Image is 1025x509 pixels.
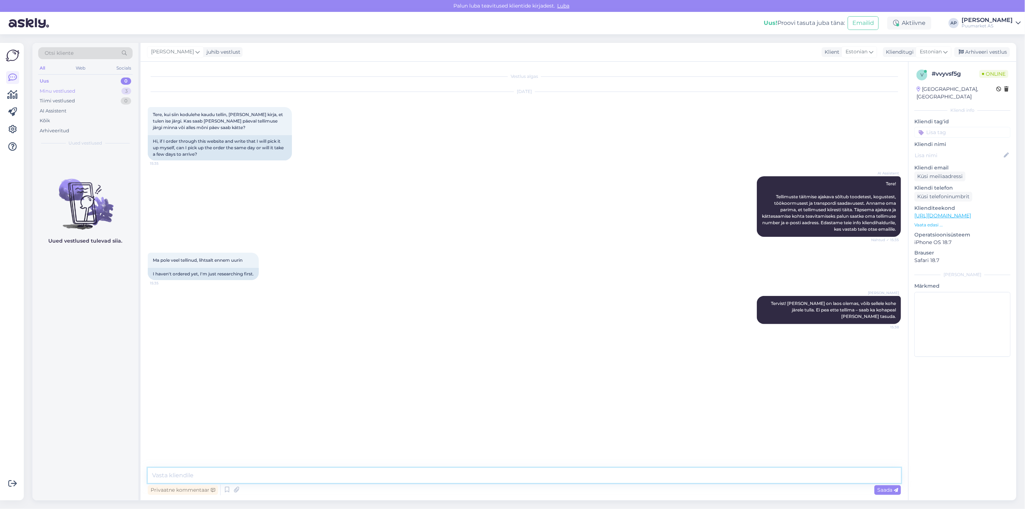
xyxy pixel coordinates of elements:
div: # vvyvsf5g [932,70,979,78]
div: Socials [115,63,133,73]
p: Operatsioonisüsteem [914,231,1011,239]
p: Kliendi telefon [914,184,1011,192]
p: Märkmed [914,282,1011,290]
input: Lisa nimi [915,151,1002,159]
div: Privaatne kommentaar [148,485,218,495]
div: juhib vestlust [204,48,240,56]
div: 0 [121,97,131,105]
span: Estonian [846,48,868,56]
p: Klienditeekond [914,204,1011,212]
b: Uus! [764,19,777,26]
div: Klient [822,48,839,56]
span: 15:35 [150,161,177,166]
button: Emailid [848,16,879,30]
p: Kliendi tag'id [914,118,1011,125]
div: Hi, if I order through this website and write that I will pick it up myself, can I pick up the or... [148,135,292,160]
div: Uus [40,78,49,85]
div: [PERSON_NAME] [914,271,1011,278]
span: Uued vestlused [69,140,102,146]
div: Arhiveeritud [40,127,69,134]
div: Proovi tasuta juba täna: [764,19,845,27]
div: Kõik [40,117,50,124]
img: No chats [32,166,138,231]
span: Nähtud ✓ 15:35 [871,237,899,243]
p: Uued vestlused tulevad siia. [49,237,123,245]
div: [GEOGRAPHIC_DATA], [GEOGRAPHIC_DATA] [917,85,996,101]
p: Safari 18.7 [914,257,1011,264]
div: Minu vestlused [40,88,75,95]
span: 15:38 [872,324,899,330]
div: Kliendi info [914,107,1011,114]
span: Online [979,70,1008,78]
div: Web [75,63,87,73]
span: Ma pole veel tellinud, lihtsalt ennem uurin [153,257,243,263]
span: Estonian [920,48,942,56]
span: Otsi kliente [45,49,74,57]
div: AP [949,18,959,28]
p: Kliendi nimi [914,141,1011,148]
a: [URL][DOMAIN_NAME] [914,212,971,219]
div: All [38,63,46,73]
span: Tervist! [PERSON_NAME] on laos olemas, võib sellele kohe järele tulla. Ei pea ette tellima – saab... [771,301,897,319]
div: 0 [121,78,131,85]
div: Arhiveeri vestlus [954,47,1010,57]
span: v [920,72,923,78]
div: Tiimi vestlused [40,97,75,105]
a: [PERSON_NAME]Puumarket AS [962,17,1021,29]
input: Lisa tag [914,127,1011,138]
span: 15:35 [150,280,177,286]
p: Brauser [914,249,1011,257]
div: Aktiivne [887,17,931,30]
span: [PERSON_NAME] [151,48,194,56]
span: Tere, kui siin kodulehe kaudu tellin, [PERSON_NAME] kirja, et tulen ise järgi. Kas saab [PERSON_N... [153,112,284,130]
img: Askly Logo [6,49,19,62]
p: iPhone OS 18.7 [914,239,1011,246]
div: AI Assistent [40,107,66,115]
p: Kliendi email [914,164,1011,172]
div: Küsi meiliaadressi [914,172,966,181]
span: [PERSON_NAME] [868,290,899,296]
div: Vestlus algas [148,73,901,80]
div: Puumarket AS [962,23,1013,29]
span: AI Assistent [872,171,899,176]
p: Vaata edasi ... [914,222,1011,228]
div: Klienditugi [883,48,914,56]
div: 3 [121,88,131,95]
span: Saada [877,487,898,493]
div: Küsi telefoninumbrit [914,192,972,202]
div: I haven't ordered yet, I'm just researching first. [148,268,259,280]
div: [DATE] [148,88,901,95]
div: [PERSON_NAME] [962,17,1013,23]
span: Luba [555,3,572,9]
